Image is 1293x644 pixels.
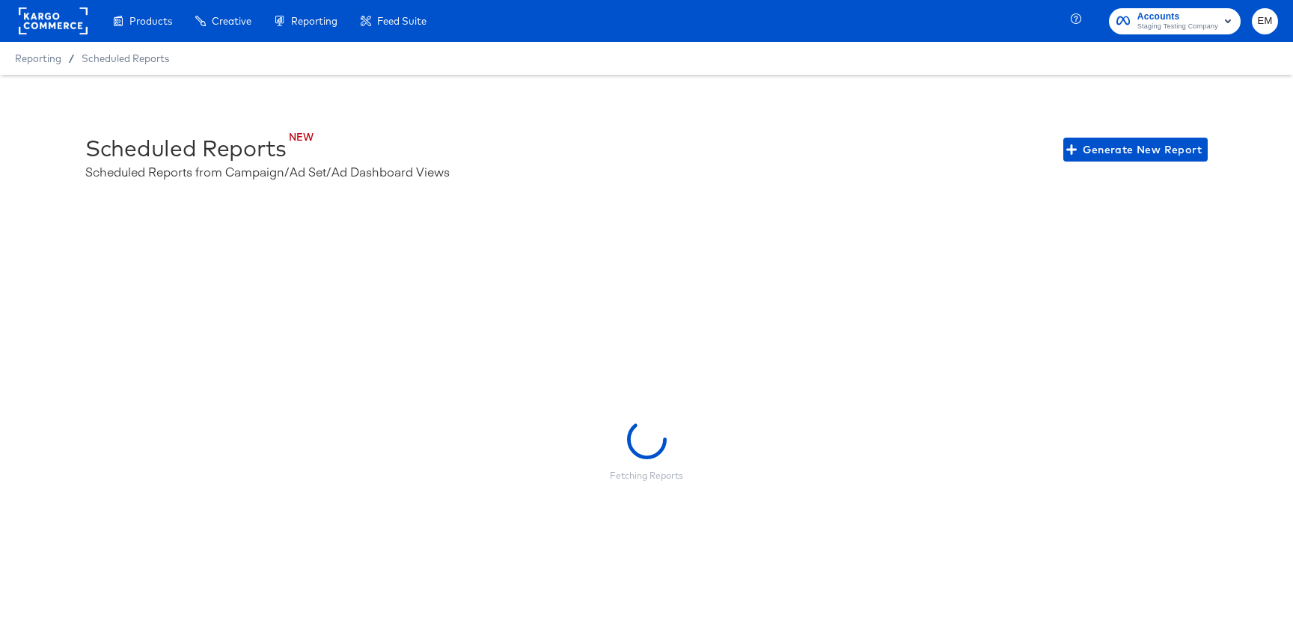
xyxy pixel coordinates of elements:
[1069,141,1202,159] span: Generate New Report
[212,15,251,27] span: Creative
[377,15,427,27] span: Feed Suite
[129,15,172,27] span: Products
[1109,8,1241,34] button: AccountsStaging Testing Company
[85,133,287,163] div: Scheduled Reports
[112,130,314,144] div: NEW
[291,15,337,27] span: Reporting
[61,52,82,64] span: /
[82,52,169,64] a: Scheduled Reports
[85,163,450,180] div: Scheduled Reports from Campaign/Ad Set/Ad Dashboard Views
[15,52,61,64] span: Reporting
[1258,13,1272,30] span: EM
[1137,9,1218,25] span: Accounts
[1137,21,1218,33] span: Staging Testing Company
[610,470,683,482] div: Fetching Reports
[1063,138,1208,162] button: Generate New Report
[1252,8,1278,34] button: EM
